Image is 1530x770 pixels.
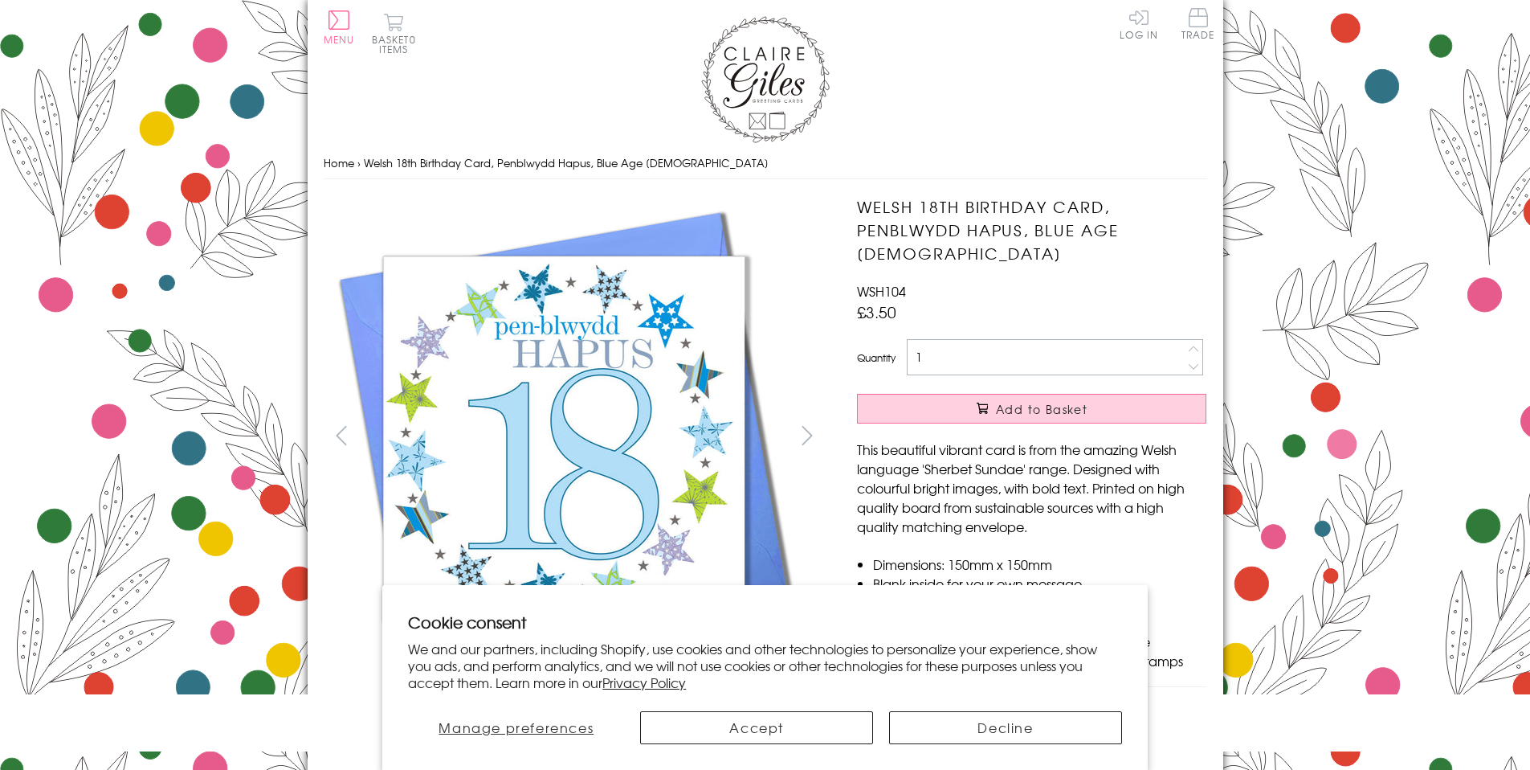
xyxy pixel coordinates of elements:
button: Decline [889,711,1122,744]
nav: breadcrumbs [324,147,1207,180]
h2: Cookie consent [408,611,1122,633]
h1: Welsh 18th Birthday Card, Penblwydd Hapus, Blue Age [DEMOGRAPHIC_DATA] [857,195,1206,264]
button: prev [324,417,360,453]
li: Dimensions: 150mm x 150mm [873,555,1206,574]
button: Accept [640,711,873,744]
span: Welsh 18th Birthday Card, Penblwydd Hapus, Blue Age [DEMOGRAPHIC_DATA] [364,155,769,170]
button: next [789,417,825,453]
button: Add to Basket [857,394,1206,424]
a: Privacy Policy [602,673,686,692]
span: Manage preferences [439,718,594,737]
span: WSH104 [857,281,906,301]
span: Trade [1181,8,1215,39]
a: Log In [1120,8,1158,39]
label: Quantity [857,350,896,365]
button: Manage preferences [408,711,624,744]
img: Welsh 18th Birthday Card, Penblwydd Hapus, Blue Age 18 [324,195,806,678]
button: Menu [324,10,355,44]
span: 0 items [379,32,416,56]
span: £3.50 [857,301,896,323]
button: Basket0 items [372,13,416,54]
a: Home [324,155,354,170]
span: Menu [324,32,355,47]
img: Claire Giles Greetings Cards [701,16,830,143]
p: This beautiful vibrant card is from the amazing Welsh language 'Sherbet Sundae' range. Designed w... [857,440,1206,536]
a: Trade [1181,8,1215,43]
span: › [357,155,361,170]
li: Blank inside for your own message [873,574,1206,593]
span: Add to Basket [996,401,1087,417]
p: We and our partners, including Shopify, use cookies and other technologies to personalize your ex... [408,641,1122,690]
